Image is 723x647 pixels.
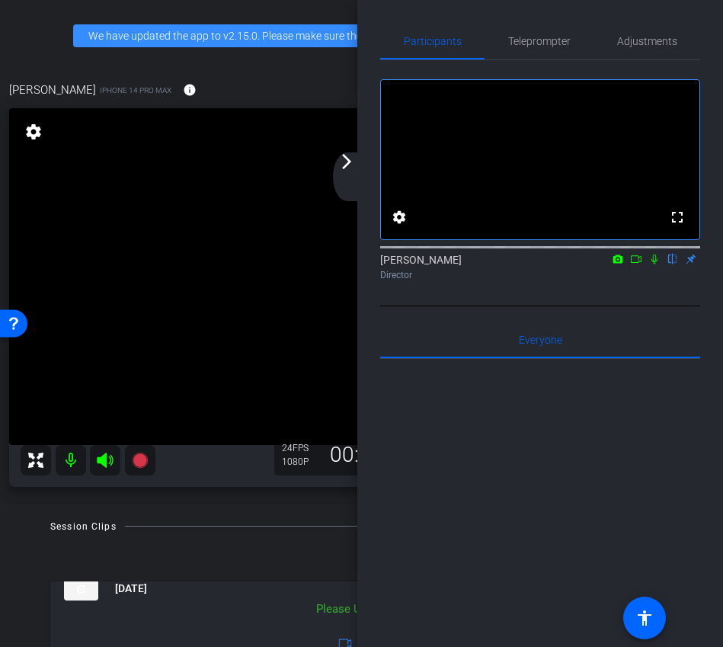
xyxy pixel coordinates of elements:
[100,85,171,96] span: iPhone 14 Pro Max
[508,36,571,46] span: Teleprompter
[617,36,677,46] span: Adjustments
[282,456,320,468] div: 1080P
[320,442,422,468] div: 00:00:00
[115,581,147,597] span: [DATE]
[64,578,98,601] img: thumb-nail
[404,36,462,46] span: Participants
[293,443,309,453] span: FPS
[380,268,700,282] div: Director
[50,519,117,534] div: Session Clips
[9,82,96,98] span: [PERSON_NAME]
[380,252,700,282] div: [PERSON_NAME]
[635,609,654,627] mat-icon: accessibility
[309,601,397,618] div: Please Upload
[73,24,650,47] div: We have updated the app to v2.15.0. Please make sure the mobile user has the newest version.
[664,251,682,265] mat-icon: flip
[668,208,686,226] mat-icon: fullscreen
[390,208,408,226] mat-icon: settings
[282,442,320,454] div: 24
[183,83,197,97] mat-icon: info
[23,123,44,141] mat-icon: settings
[519,335,562,345] span: Everyone
[338,152,356,171] mat-icon: arrow_forward_ios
